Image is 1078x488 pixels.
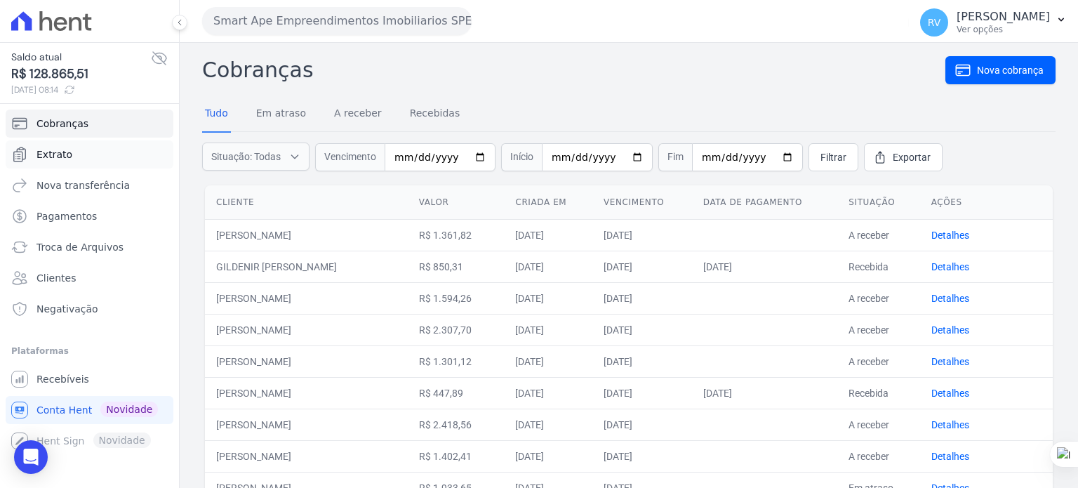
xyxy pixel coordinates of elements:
td: A receber [837,219,919,251]
td: R$ 1.402,41 [408,440,505,472]
td: [DATE] [592,282,692,314]
a: Detalhes [931,388,969,399]
a: Extrato [6,140,173,169]
td: [DATE] [504,219,592,251]
td: [DATE] [504,377,592,409]
span: Pagamentos [36,209,97,223]
td: [DATE] [504,282,592,314]
span: Troca de Arquivos [36,240,124,254]
th: Situação [837,185,919,220]
td: [PERSON_NAME] [205,314,408,345]
span: Nova transferência [36,178,130,192]
a: Nova transferência [6,171,173,199]
button: Smart Ape Empreendimentos Imobiliarios SPE LTDA [202,7,472,35]
span: Nova cobrança [977,63,1044,77]
span: Extrato [36,147,72,161]
a: Detalhes [931,293,969,304]
td: [PERSON_NAME] [205,219,408,251]
td: [DATE] [504,345,592,377]
td: [DATE] [592,345,692,377]
td: [DATE] [692,377,838,409]
td: A receber [837,282,919,314]
td: [PERSON_NAME] [205,409,408,440]
a: Detalhes [931,230,969,241]
span: RV [928,18,941,27]
span: Exportar [893,150,931,164]
td: [DATE] [592,251,692,282]
a: Detalhes [931,419,969,430]
td: [DATE] [504,314,592,345]
td: [DATE] [504,251,592,282]
a: Negativação [6,295,173,323]
td: R$ 1.301,12 [408,345,505,377]
td: Recebida [837,251,919,282]
td: [DATE] [592,314,692,345]
div: Open Intercom Messenger [14,440,48,474]
span: Fim [658,143,692,171]
a: Detalhes [931,324,969,336]
button: Situação: Todas [202,143,310,171]
td: [PERSON_NAME] [205,345,408,377]
a: Conta Hent Novidade [6,396,173,424]
a: Tudo [202,96,231,133]
a: Detalhes [931,261,969,272]
div: Plataformas [11,343,168,360]
a: Cobranças [6,110,173,138]
a: Recebíveis [6,365,173,393]
td: [DATE] [504,409,592,440]
td: R$ 447,89 [408,377,505,409]
a: Pagamentos [6,202,173,230]
td: R$ 1.594,26 [408,282,505,314]
td: [DATE] [692,251,838,282]
td: A receber [837,440,919,472]
h2: Cobranças [202,54,945,86]
p: Ver opções [957,24,1050,35]
th: Cliente [205,185,408,220]
span: R$ 128.865,51 [11,65,151,84]
td: R$ 2.418,56 [408,409,505,440]
td: R$ 1.361,82 [408,219,505,251]
span: Conta Hent [36,403,92,417]
span: Situação: Todas [211,150,281,164]
span: Início [501,143,542,171]
td: [PERSON_NAME] [205,377,408,409]
td: R$ 2.307,70 [408,314,505,345]
span: Filtrar [820,150,846,164]
td: Recebida [837,377,919,409]
a: Nova cobrança [945,56,1056,84]
span: [DATE] 08:14 [11,84,151,96]
a: Em atraso [253,96,309,133]
span: Novidade [100,402,158,417]
span: Cobranças [36,117,88,131]
span: Recebíveis [36,372,89,386]
td: [DATE] [592,409,692,440]
nav: Sidebar [11,110,168,455]
th: Vencimento [592,185,692,220]
td: A receber [837,345,919,377]
td: [DATE] [592,440,692,472]
span: Clientes [36,271,76,285]
a: Detalhes [931,356,969,367]
th: Ações [920,185,1053,220]
a: Filtrar [808,143,858,171]
span: Vencimento [315,143,385,171]
th: Criada em [504,185,592,220]
td: [DATE] [504,440,592,472]
a: Exportar [864,143,943,171]
a: Troca de Arquivos [6,233,173,261]
span: Saldo atual [11,50,151,65]
button: RV [PERSON_NAME] Ver opções [909,3,1078,42]
td: [PERSON_NAME] [205,282,408,314]
td: [PERSON_NAME] [205,440,408,472]
span: Negativação [36,302,98,316]
th: Valor [408,185,505,220]
td: [DATE] [592,377,692,409]
td: R$ 850,31 [408,251,505,282]
td: A receber [837,314,919,345]
td: [DATE] [592,219,692,251]
th: Data de pagamento [692,185,838,220]
a: Detalhes [931,451,969,462]
p: [PERSON_NAME] [957,10,1050,24]
a: A receber [331,96,385,133]
a: Recebidas [407,96,463,133]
